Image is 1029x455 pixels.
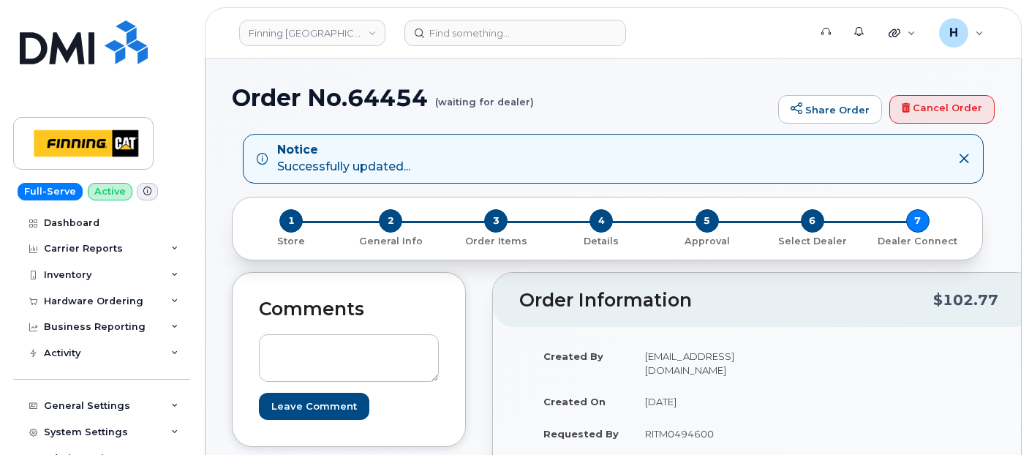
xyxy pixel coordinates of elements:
[344,235,437,248] p: General Info
[632,386,753,418] td: [DATE]
[589,209,613,233] span: 4
[801,209,824,233] span: 6
[259,299,439,320] h2: Comments
[543,428,619,440] strong: Requested By
[549,233,654,248] a: 4 Details
[232,85,771,110] h1: Order No.64454
[543,350,603,362] strong: Created By
[449,235,543,248] p: Order Items
[696,209,719,233] span: 5
[519,290,933,311] h2: Order Information
[279,209,303,233] span: 1
[338,233,443,248] a: 2 General Info
[259,393,369,420] input: Leave Comment
[250,235,332,248] p: Store
[244,233,338,248] a: 1 Store
[379,209,402,233] span: 2
[760,233,865,248] a: 6 Select Dealer
[632,340,753,386] td: [EMAIL_ADDRESS][DOMAIN_NAME]
[889,95,995,124] a: Cancel Order
[484,209,508,233] span: 3
[660,235,754,248] p: Approval
[277,142,410,176] div: Successfully updated...
[543,396,606,407] strong: Created On
[443,233,549,248] a: 3 Order Items
[933,286,998,314] div: $102.77
[655,233,760,248] a: 5 Approval
[632,418,753,450] td: RITM0494600
[778,95,882,124] a: Share Order
[435,85,534,108] small: (waiting for dealer)
[277,142,410,159] strong: Notice
[554,235,648,248] p: Details
[766,235,859,248] p: Select Dealer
